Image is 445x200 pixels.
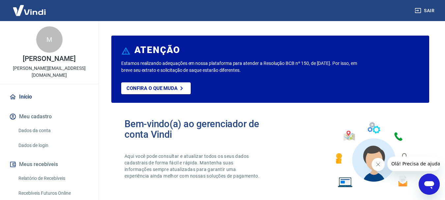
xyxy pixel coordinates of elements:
a: Dados da conta [16,124,91,137]
a: Recebíveis Futuros Online [16,186,91,200]
p: Confira o que muda [126,85,178,91]
a: Relatório de Recebíveis [16,172,91,185]
button: Meus recebíveis [8,157,91,172]
div: M [36,26,63,53]
p: Aqui você pode consultar e atualizar todos os seus dados cadastrais de forma fácil e rápida. Mant... [125,153,261,179]
button: Meu cadastro [8,109,91,124]
iframe: Mensagem da empresa [387,157,440,171]
iframe: Fechar mensagem [372,158,385,171]
h6: ATENÇÃO [134,47,180,53]
p: [PERSON_NAME][EMAIL_ADDRESS][DOMAIN_NAME] [5,65,93,79]
a: Dados de login [16,139,91,152]
iframe: Botão para abrir a janela de mensagens [419,174,440,195]
img: Imagem de um avatar masculino com diversos icones exemplificando as funcionalidades do gerenciado... [330,119,416,191]
span: Olá! Precisa de ajuda? [4,5,55,10]
button: Sair [413,5,437,17]
h2: Bem-vindo(a) ao gerenciador de conta Vindi [125,119,270,140]
a: Confira o que muda [121,82,191,94]
img: Vindi [8,0,51,20]
p: Estamos realizando adequações em nossa plataforma para atender a Resolução BCB nº 150, de [DATE].... [121,60,360,74]
a: Início [8,90,91,104]
p: [PERSON_NAME] [23,55,75,62]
